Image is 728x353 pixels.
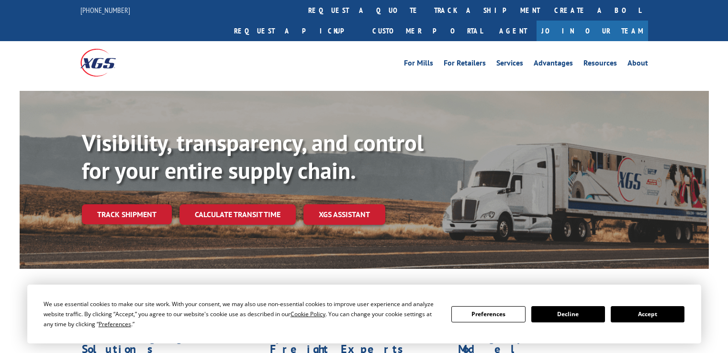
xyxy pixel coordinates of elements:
[531,306,605,322] button: Decline
[179,204,296,225] a: Calculate transit time
[534,59,573,70] a: Advantages
[27,285,701,343] div: Cookie Consent Prompt
[627,59,648,70] a: About
[611,306,684,322] button: Accept
[291,310,325,318] span: Cookie Policy
[44,299,440,329] div: We use essential cookies to make our site work. With your consent, we may also use non-essential ...
[82,128,424,185] b: Visibility, transparency, and control for your entire supply chain.
[583,59,617,70] a: Resources
[451,306,525,322] button: Preferences
[80,5,130,15] a: [PHONE_NUMBER]
[496,59,523,70] a: Services
[82,204,172,224] a: Track shipment
[404,59,433,70] a: For Mills
[537,21,648,41] a: Join Our Team
[227,21,365,41] a: Request a pickup
[490,21,537,41] a: Agent
[99,320,131,328] span: Preferences
[365,21,490,41] a: Customer Portal
[444,59,486,70] a: For Retailers
[303,204,385,225] a: XGS ASSISTANT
